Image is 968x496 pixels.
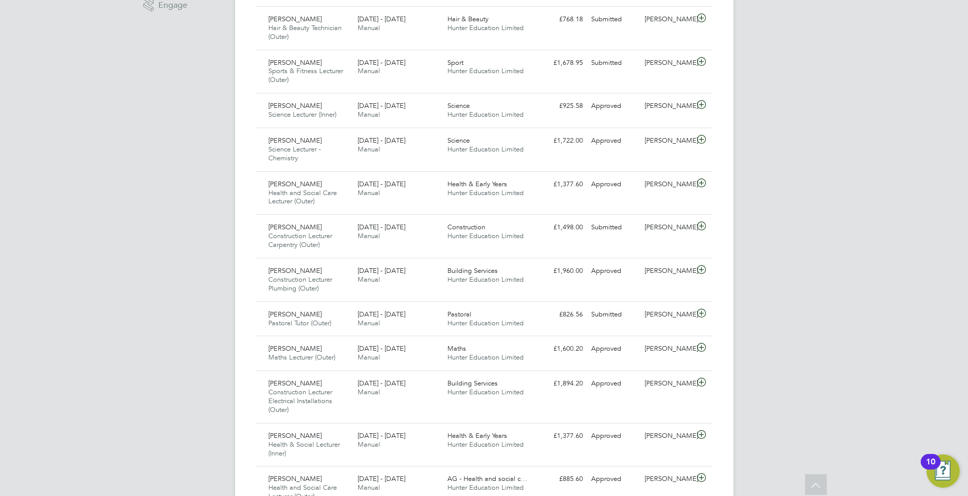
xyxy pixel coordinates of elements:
[447,310,471,319] span: Pastoral
[587,219,641,236] div: Submitted
[358,58,405,67] span: [DATE] - [DATE]
[268,474,322,483] span: [PERSON_NAME]
[358,275,380,284] span: Manual
[268,379,322,388] span: [PERSON_NAME]
[447,440,524,449] span: Hunter Education Limited
[447,145,524,154] span: Hunter Education Limited
[587,98,641,115] div: Approved
[447,388,524,396] span: Hunter Education Limited
[640,306,694,323] div: [PERSON_NAME]
[268,136,322,145] span: [PERSON_NAME]
[268,431,322,440] span: [PERSON_NAME]
[358,310,405,319] span: [DATE] - [DATE]
[447,474,527,483] span: AG - Health and social c…
[447,23,524,32] span: Hunter Education Limited
[640,471,694,488] div: [PERSON_NAME]
[587,263,641,280] div: Approved
[640,428,694,445] div: [PERSON_NAME]
[358,66,380,75] span: Manual
[447,319,524,327] span: Hunter Education Limited
[268,388,332,414] span: Construction Lecturer Electrical Installations (Outer)
[358,145,380,154] span: Manual
[447,223,485,231] span: Construction
[268,101,322,110] span: [PERSON_NAME]
[533,340,587,357] div: £1,600.20
[533,375,587,392] div: £1,894.20
[587,11,641,28] div: Submitted
[640,132,694,149] div: [PERSON_NAME]
[268,145,321,162] span: Science Lecturer - Chemistry
[587,54,641,72] div: Submitted
[358,388,380,396] span: Manual
[358,483,380,492] span: Manual
[358,110,380,119] span: Manual
[533,54,587,72] div: £1,678.95
[358,231,380,240] span: Manual
[587,471,641,488] div: Approved
[587,176,641,193] div: Approved
[268,15,322,23] span: [PERSON_NAME]
[533,219,587,236] div: £1,498.00
[358,223,405,231] span: [DATE] - [DATE]
[268,344,322,353] span: [PERSON_NAME]
[358,431,405,440] span: [DATE] - [DATE]
[268,231,332,249] span: Construction Lecturer Carpentry (Outer)
[926,454,960,488] button: Open Resource Center, 10 new notifications
[268,275,332,293] span: Construction Lecturer Plumbing (Outer)
[587,306,641,323] div: Submitted
[447,344,466,353] span: Maths
[358,188,380,197] span: Manual
[587,428,641,445] div: Approved
[358,15,405,23] span: [DATE] - [DATE]
[447,188,524,197] span: Hunter Education Limited
[358,180,405,188] span: [DATE] - [DATE]
[268,66,343,84] span: Sports & Fitness Lecturer (Outer)
[640,219,694,236] div: [PERSON_NAME]
[358,319,380,327] span: Manual
[587,375,641,392] div: Approved
[447,101,470,110] span: Science
[447,58,463,67] span: Sport
[587,340,641,357] div: Approved
[640,54,694,72] div: [PERSON_NAME]
[158,1,187,10] span: Engage
[447,379,498,388] span: Building Services
[533,471,587,488] div: £885.60
[533,306,587,323] div: £826.56
[268,319,331,327] span: Pastoral Tutor (Outer)
[358,344,405,353] span: [DATE] - [DATE]
[640,11,694,28] div: [PERSON_NAME]
[268,180,322,188] span: [PERSON_NAME]
[268,110,336,119] span: Science Lecturer (Inner)
[447,180,507,188] span: Health & Early Years
[533,428,587,445] div: £1,377.60
[926,462,935,475] div: 10
[640,375,694,392] div: [PERSON_NAME]
[268,266,322,275] span: [PERSON_NAME]
[447,353,524,362] span: Hunter Education Limited
[268,23,342,41] span: Hair & Beauty Technician (Outer)
[640,98,694,115] div: [PERSON_NAME]
[447,15,488,23] span: Hair & Beauty
[447,231,524,240] span: Hunter Education Limited
[358,136,405,145] span: [DATE] - [DATE]
[533,98,587,115] div: £925.58
[268,58,322,67] span: [PERSON_NAME]
[268,310,322,319] span: [PERSON_NAME]
[358,23,380,32] span: Manual
[268,440,340,458] span: Health & Social Lecturer (Inner)
[358,379,405,388] span: [DATE] - [DATE]
[640,263,694,280] div: [PERSON_NAME]
[358,266,405,275] span: [DATE] - [DATE]
[358,101,405,110] span: [DATE] - [DATE]
[447,266,498,275] span: Building Services
[447,431,507,440] span: Health & Early Years
[358,474,405,483] span: [DATE] - [DATE]
[533,176,587,193] div: £1,377.60
[447,110,524,119] span: Hunter Education Limited
[533,263,587,280] div: £1,960.00
[358,353,380,362] span: Manual
[447,275,524,284] span: Hunter Education Limited
[268,188,337,206] span: Health and Social Care Lecturer (Outer)
[447,66,524,75] span: Hunter Education Limited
